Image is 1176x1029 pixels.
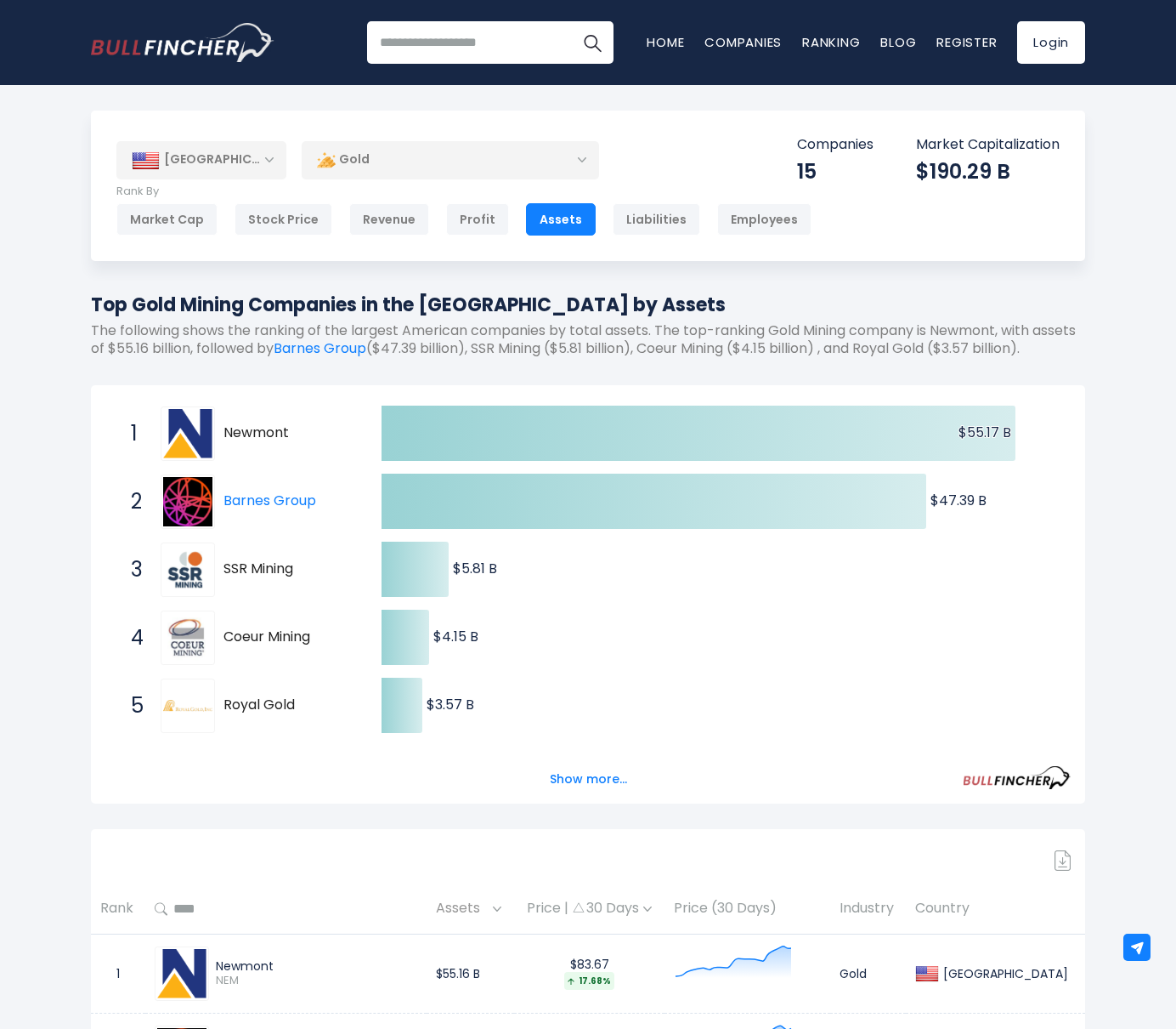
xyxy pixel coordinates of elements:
img: NEM.png [157,949,206,998]
div: 15 [797,158,874,185]
th: Price (30 Days) [664,884,830,935]
a: Ranking [802,33,860,51]
a: Blog [880,33,916,51]
a: Register [936,33,997,51]
img: SSR Mining [163,545,212,594]
div: Gold [302,140,599,179]
div: Revenue [349,203,429,236]
div: Profit [446,203,509,236]
div: $83.67 [523,957,654,990]
a: Home [647,33,684,51]
span: NEM [216,974,418,988]
div: [GEOGRAPHIC_DATA] [116,141,286,179]
div: 17.68% [564,972,614,990]
span: 3 [122,555,139,584]
img: Barnes Group [163,477,212,526]
a: Barnes Group [161,475,223,529]
a: Login [1017,21,1085,64]
div: Price | 30 Days [523,900,654,918]
text: $3.57 B [427,695,474,714]
td: Gold [830,934,907,1013]
div: Liabilities [613,203,700,236]
th: Country [906,884,1085,935]
div: Employees [717,203,811,236]
img: Royal Gold [163,700,212,712]
td: 1 [91,934,145,1013]
a: Barnes Group [274,338,366,358]
img: Coeur Mining [163,613,212,662]
div: Newmont [216,958,418,974]
p: Rank By [116,185,811,199]
span: 2 [122,487,139,516]
button: Search [571,21,613,64]
text: $5.81 B [453,559,497,578]
p: The following shows the ranking of the largest American companies by total assets. The top-rankin... [91,322,1085,358]
span: Newmont [223,424,352,442]
div: Market Cap [116,203,218,236]
a: Companies [704,33,782,51]
p: Market Capitalization [916,136,1060,154]
div: $190.29 B [916,158,1060,185]
img: Bullfincher logo [91,23,274,62]
span: 4 [122,623,139,652]
text: $4.15 B [433,627,478,646]
span: 5 [122,691,139,720]
div: Stock Price [235,203,332,236]
h1: Top Gold Mining Companies in the [GEOGRAPHIC_DATA] by Assets [91,291,1085,319]
span: Assets [436,895,489,922]
button: Show more... [540,765,637,793]
text: $47.39 B [930,491,987,510]
td: $55.16 B [427,934,514,1013]
span: Coeur Mining [223,628,352,646]
span: Royal Gold [223,696,352,714]
a: Barnes Group [223,491,316,510]
div: Assets [526,203,596,236]
text: $55.17 B [958,423,1011,442]
th: Rank [91,884,145,935]
p: Companies [797,136,874,154]
a: Go to homepage [91,23,274,62]
div: [GEOGRAPHIC_DATA] [939,966,1068,981]
span: SSR Mining [223,560,352,578]
span: 1 [122,419,139,448]
img: Newmont [163,409,212,458]
th: Industry [830,884,907,935]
